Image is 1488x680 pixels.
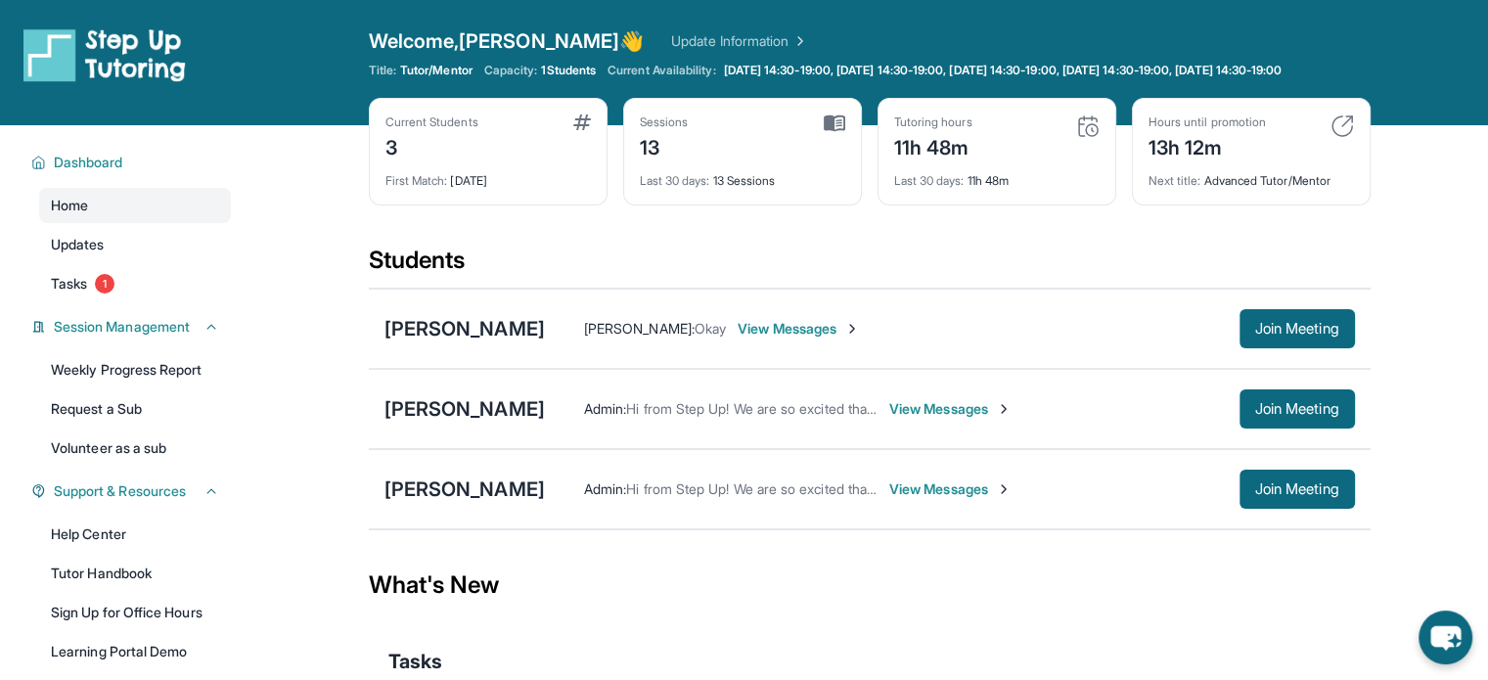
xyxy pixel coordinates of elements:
span: Home [51,196,88,215]
span: Join Meeting [1255,323,1339,335]
span: Admin : [584,400,626,417]
a: Updates [39,227,231,262]
span: Tasks [388,648,442,675]
span: Next title : [1149,173,1201,188]
span: Title: [369,63,396,78]
span: Updates [51,235,105,254]
a: Volunteer as a sub [39,431,231,466]
a: Home [39,188,231,223]
button: Join Meeting [1240,309,1355,348]
div: What's New [369,542,1371,628]
button: Dashboard [46,153,219,172]
button: chat-button [1419,611,1472,664]
span: Join Meeting [1255,403,1339,415]
span: Tutor/Mentor [400,63,473,78]
div: Sessions [640,114,689,130]
div: 11h 48m [894,161,1100,189]
span: [PERSON_NAME] : [584,320,695,337]
div: 13 Sessions [640,161,845,189]
a: Tasks1 [39,266,231,301]
span: Dashboard [54,153,123,172]
img: Chevron-Right [996,401,1012,417]
button: Join Meeting [1240,389,1355,429]
span: View Messages [738,319,860,339]
button: Session Management [46,317,219,337]
span: Support & Resources [54,481,186,501]
img: card [1076,114,1100,138]
div: 13h 12m [1149,130,1266,161]
span: Join Meeting [1255,483,1339,495]
span: Current Availability: [608,63,715,78]
span: [DATE] 14:30-19:00, [DATE] 14:30-19:00, [DATE] 14:30-19:00, [DATE] 14:30-19:00, [DATE] 14:30-19:00 [724,63,1283,78]
a: Help Center [39,517,231,552]
span: 1 Students [541,63,596,78]
span: Last 30 days : [640,173,710,188]
span: View Messages [889,399,1012,419]
div: Tutoring hours [894,114,972,130]
span: 1 [95,274,114,294]
div: [DATE] [385,161,591,189]
span: Welcome, [PERSON_NAME] 👋 [369,27,645,55]
div: Students [369,245,1371,288]
span: Last 30 days : [894,173,965,188]
img: Chevron-Right [996,481,1012,497]
a: Sign Up for Office Hours [39,595,231,630]
a: Request a Sub [39,391,231,427]
span: Capacity: [484,63,538,78]
img: card [573,114,591,130]
div: 13 [640,130,689,161]
button: Join Meeting [1240,470,1355,509]
span: First Match : [385,173,448,188]
button: Support & Resources [46,481,219,501]
div: Current Students [385,114,478,130]
span: Session Management [54,317,190,337]
img: card [824,114,845,132]
div: [PERSON_NAME] [384,476,545,503]
div: Advanced Tutor/Mentor [1149,161,1354,189]
a: Learning Portal Demo [39,634,231,669]
div: [PERSON_NAME] [384,395,545,423]
div: Hours until promotion [1149,114,1266,130]
a: [DATE] 14:30-19:00, [DATE] 14:30-19:00, [DATE] 14:30-19:00, [DATE] 14:30-19:00, [DATE] 14:30-19:00 [720,63,1286,78]
span: Okay [695,320,726,337]
img: Chevron-Right [844,321,860,337]
a: Update Information [671,31,808,51]
div: 3 [385,130,478,161]
a: Weekly Progress Report [39,352,231,387]
span: Tasks [51,274,87,294]
span: View Messages [889,479,1012,499]
div: [PERSON_NAME] [384,315,545,342]
img: card [1330,114,1354,138]
span: Admin : [584,480,626,497]
a: Tutor Handbook [39,556,231,591]
img: Chevron Right [789,31,808,51]
div: 11h 48m [894,130,972,161]
img: logo [23,27,186,82]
